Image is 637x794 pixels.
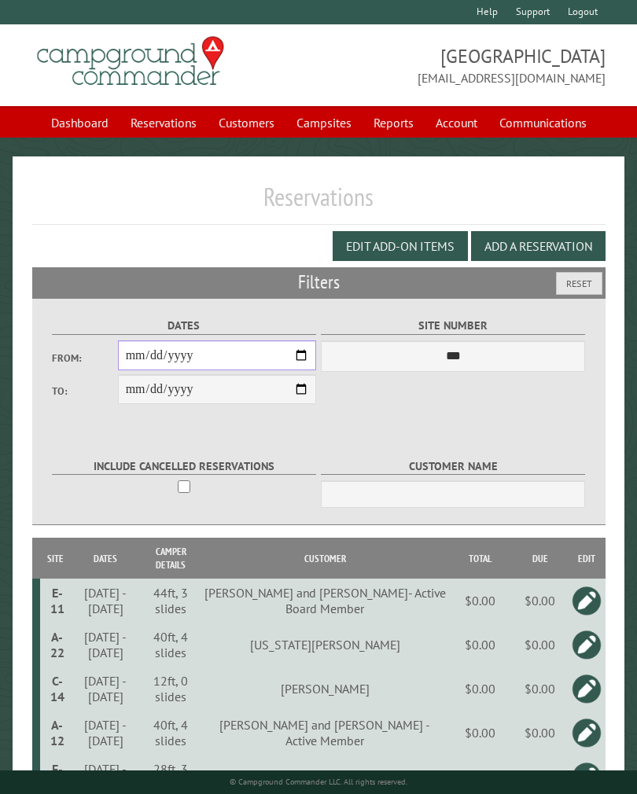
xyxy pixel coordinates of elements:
td: 40ft, 4 slides [140,711,201,755]
td: $0.00 [449,667,512,711]
th: Edit [569,538,605,579]
h2: Filters [32,267,606,297]
th: Total [449,538,512,579]
h1: Reservations [32,182,606,225]
td: $0.00 [512,667,569,711]
label: Customer Name [321,458,585,476]
td: $0.00 [512,623,569,667]
div: [DATE] - [DATE] [73,629,138,660]
span: [GEOGRAPHIC_DATA] [EMAIL_ADDRESS][DOMAIN_NAME] [318,43,606,87]
div: A-22 [46,629,68,660]
td: $0.00 [449,711,512,755]
div: [DATE] - [DATE] [73,761,138,792]
td: 44ft, 3 slides [140,579,201,623]
td: 12ft, 0 slides [140,667,201,711]
button: Edit Add-on Items [333,231,468,261]
label: Include Cancelled Reservations [52,458,316,476]
div: C-14 [46,673,68,704]
div: [DATE] - [DATE] [73,717,138,748]
td: $0.00 [449,623,512,667]
td: $0.00 [512,579,569,623]
td: [PERSON_NAME] and [PERSON_NAME] - Active Member [201,711,449,755]
th: Camper Details [140,538,201,579]
th: Due [512,538,569,579]
label: Site Number [321,317,585,335]
td: [PERSON_NAME] [201,667,449,711]
button: Reset [556,272,602,295]
label: To: [52,384,118,399]
button: Add a Reservation [471,231,606,261]
div: A-12 [46,717,68,748]
a: Campsites [287,108,361,138]
div: [DATE] - [DATE] [73,585,138,616]
a: Customers [209,108,284,138]
a: Reservations [121,108,206,138]
label: Dates [52,317,316,335]
div: E-11 [46,585,68,616]
th: Site [40,538,72,579]
small: © Campground Commander LLC. All rights reserved. [230,777,407,787]
a: Communications [490,108,596,138]
th: Customer [201,538,449,579]
label: From: [52,351,118,366]
td: 40ft, 4 slides [140,623,201,667]
th: Dates [71,538,140,579]
a: Dashboard [42,108,118,138]
td: [PERSON_NAME] and [PERSON_NAME]- Active Board Member [201,579,449,623]
img: Campground Commander [32,31,229,92]
div: [DATE] - [DATE] [73,673,138,704]
td: [US_STATE][PERSON_NAME] [201,623,449,667]
div: F-07 [46,761,68,792]
a: Account [426,108,487,138]
a: Reports [364,108,423,138]
td: $0.00 [512,711,569,755]
td: $0.00 [449,579,512,623]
